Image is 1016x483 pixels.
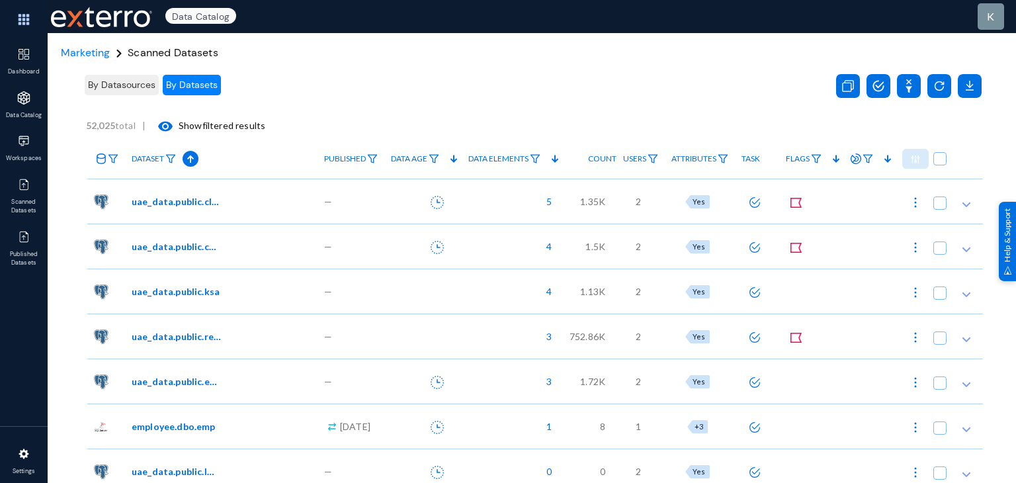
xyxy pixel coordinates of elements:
[391,154,427,163] span: Data Age
[94,464,108,479] img: pgsql.png
[987,9,994,24] div: k
[17,134,30,148] img: icon-workspace.svg
[909,466,922,479] img: icon-more.svg
[909,286,922,299] img: icon-more.svg
[340,419,370,433] span: [DATE]
[671,154,716,163] span: Attributes
[600,419,605,433] span: 8
[468,154,529,163] span: Data Elements
[17,48,30,61] img: icon-dashboard.svg
[132,374,221,388] span: uae_data.public.employeesnew
[718,154,728,163] img: icon-filter.svg
[132,329,221,343] span: uae_data.public.realisticdata
[17,178,30,191] img: icon-published.svg
[695,422,703,431] span: +3
[636,329,641,343] span: 2
[142,120,146,131] span: |
[429,154,439,163] img: icon-filter.svg
[94,285,108,299] img: pgsql.png
[863,154,873,163] img: icon-filter.svg
[811,154,822,163] img: icon-filter.svg
[157,118,173,134] mat-icon: visibility
[909,241,922,254] img: icon-more.svg
[786,154,810,163] span: Flags
[636,240,641,253] span: 2
[648,154,658,163] img: icon-filter.svg
[132,154,164,163] span: Dataset
[580,195,605,208] span: 1.35K
[108,154,118,163] img: icon-filter.svg
[94,374,108,389] img: pgsql.png
[132,419,216,433] span: employee.dbo.emp
[909,196,922,209] img: icon-more.svg
[540,419,552,433] span: 1
[4,5,44,34] img: app launcher
[693,332,705,341] span: Yes
[86,120,142,131] span: total
[85,75,159,95] button: By Datasources
[636,419,641,433] span: 1
[165,8,236,24] span: Data Catalog
[324,329,332,343] span: —
[132,195,221,208] span: uae_data.public.client_data
[324,240,332,253] span: —
[540,195,552,208] span: 5
[132,464,221,478] span: uae_data.public.lm10
[128,46,218,60] span: Scanned Datasets
[665,148,735,171] a: Attributes
[125,148,183,171] a: Dataset
[367,154,378,163] img: icon-filter.svg
[540,285,552,298] span: 4
[3,154,46,163] span: Workspaces
[741,154,760,163] span: Task
[3,250,46,268] span: Published Datasets
[462,148,547,171] a: Data Elements
[94,419,108,434] img: sqlserver.png
[987,10,994,22] span: k
[324,195,332,208] span: —
[317,148,384,171] a: Published
[779,148,828,171] a: Flags
[636,285,641,298] span: 2
[94,240,108,254] img: pgsql.png
[570,329,605,343] span: 752.86K
[693,287,705,296] span: Yes
[580,374,605,388] span: 1.72K
[166,79,218,91] span: By Datasets
[540,240,552,253] span: 4
[999,202,1016,281] div: Help & Support
[17,91,30,105] img: icon-applications.svg
[132,285,220,298] span: uae_data.public.ksa
[324,374,332,388] span: —
[384,148,446,171] a: Data Age
[163,75,221,95] button: By Datasets
[909,421,922,434] img: icon-more.svg
[540,464,552,478] span: 0
[530,154,540,163] img: icon-filter.svg
[636,374,641,388] span: 2
[3,198,46,216] span: Scanned Datasets
[909,376,922,389] img: icon-more.svg
[324,464,332,478] span: —
[693,467,705,476] span: Yes
[61,46,110,60] a: Marketing
[88,79,155,91] span: By Datasources
[580,285,605,298] span: 1.13K
[17,230,30,243] img: icon-published.svg
[3,111,46,120] span: Data Catalog
[3,67,46,77] span: Dashboard
[146,120,265,131] span: Show filtered results
[540,329,552,343] span: 3
[600,464,605,478] span: 0
[693,242,705,251] span: Yes
[51,7,152,27] img: exterro-work-mark.svg
[616,148,665,171] a: Users
[623,154,646,163] span: Users
[3,467,46,476] span: Settings
[636,464,641,478] span: 2
[693,377,705,386] span: Yes
[86,120,115,131] b: 52,025
[48,3,150,30] span: Exterro
[636,195,641,208] span: 2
